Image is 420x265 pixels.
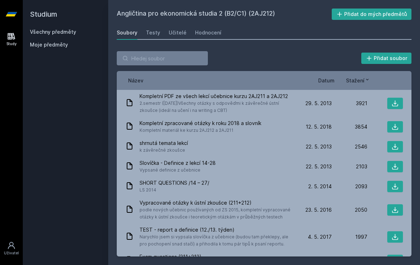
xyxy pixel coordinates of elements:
[117,51,208,65] input: Hledej soubor
[305,206,332,213] span: 23. 5. 2016
[128,77,143,84] button: Název
[332,100,367,107] div: 3921
[117,9,332,20] h2: Angličtina pro ekonomická studia 2 (B2/C1) (2AJ212)
[140,147,188,154] span: k závěrečné zkoušce
[140,253,241,260] span: Exam questions (211+212)
[140,199,293,206] span: Vypracované otázky k ústní zkoušce (211+212)
[6,41,17,47] div: Study
[140,93,293,100] span: Kompletní PDF ze všech lekcí učebnice kurzu 2AJ211 a 2AJ212
[30,29,76,35] a: Všechny předměty
[117,26,137,40] a: Soubory
[332,233,367,240] div: 1997
[169,29,187,36] div: Učitelé
[140,179,209,186] span: SHORT QUESTIONS /14 – 27/
[169,26,187,40] a: Učitelé
[305,100,332,107] span: 29. 5. 2013
[308,233,332,240] span: 4. 5. 2017
[332,9,412,20] button: Přidat do mých předmětů
[140,140,188,147] span: shrnutá temata lekcí
[140,233,293,248] span: Narychlo jsem si vypsala slovíčka z učebnice (budou tam překlepy, ale pro pochopení snad stačí) a...
[361,53,412,64] button: Přidat soubor
[332,143,367,150] div: 2546
[332,123,367,130] div: 3854
[332,183,367,190] div: 2093
[140,159,216,167] span: Slovíčka - Definice z lekcí 14-28
[332,206,367,213] div: 2050
[140,127,261,134] span: Kompletní materiál ke kurzu 2AJ212 a 2AJ211
[30,41,68,48] span: Moje předměty
[318,77,335,84] button: Datum
[140,186,209,194] span: LS 2014
[346,77,370,84] button: Stažení
[140,100,293,114] span: 2.semestr ([DATE])Všechny otázky s odpověďmi k závěrečné ústní zkoušce (ideál na učení i na writi...
[140,120,261,127] span: Kompletní zpracované otázky k roku 2018 a slovník
[140,206,293,221] span: podle nových učebnic používaných od ZS 2015, kompletní vypracované otázky k ústní zkoušce i teore...
[332,163,367,170] div: 2103
[306,163,332,170] span: 22. 5. 2013
[306,123,332,130] span: 12. 5. 2018
[146,29,160,36] div: Testy
[4,250,19,256] div: Uživatel
[140,226,293,233] span: TEST - report a definice (12./13. týden)
[308,183,332,190] span: 2. 5. 2014
[1,28,21,50] a: Study
[306,143,332,150] span: 22. 5. 2013
[146,26,160,40] a: Testy
[1,238,21,259] a: Uživatel
[346,77,364,84] span: Stažení
[195,29,221,36] div: Hodnocení
[140,167,216,174] span: Vypsané definice z učebnice
[117,29,137,36] div: Soubory
[195,26,221,40] a: Hodnocení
